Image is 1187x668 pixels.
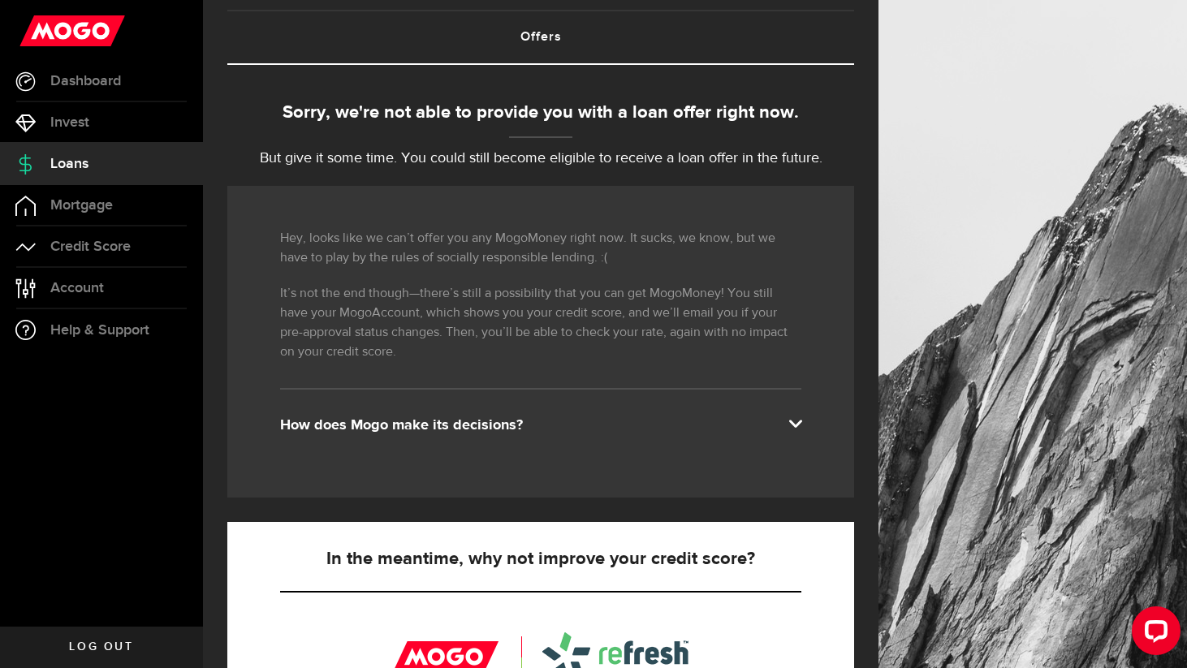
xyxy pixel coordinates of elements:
[50,74,121,88] span: Dashboard
[227,11,854,63] a: Offers
[69,641,133,653] span: Log out
[50,323,149,338] span: Help & Support
[280,229,801,268] p: Hey, looks like we can’t offer you any MogoMoney right now. It sucks, we know, but we have to pla...
[1119,600,1187,668] iframe: LiveChat chat widget
[50,281,104,295] span: Account
[227,100,854,127] div: Sorry, we're not able to provide you with a loan offer right now.
[280,284,801,362] p: It’s not the end though—there’s still a possibility that you can get MogoMoney! You still have yo...
[50,198,113,213] span: Mortgage
[50,115,89,130] span: Invest
[50,157,88,171] span: Loans
[227,148,854,170] p: But give it some time. You could still become eligible to receive a loan offer in the future.
[227,10,854,65] ul: Tabs Navigation
[280,416,801,435] div: How does Mogo make its decisions?
[280,549,801,569] h5: In the meantime, why not improve your credit score?
[50,239,131,254] span: Credit Score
